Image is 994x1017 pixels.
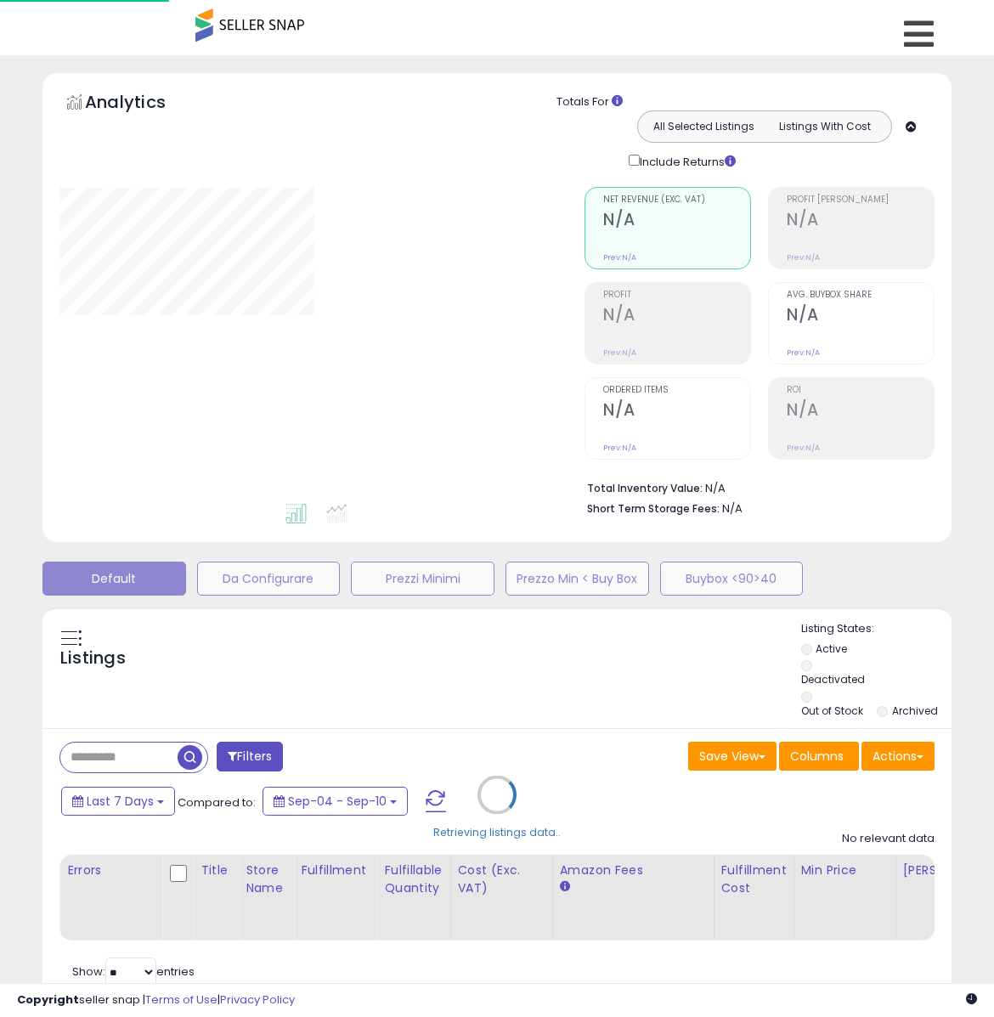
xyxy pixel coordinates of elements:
[197,562,341,596] button: Da Configurare
[587,481,703,495] b: Total Inventory Value:
[505,562,649,596] button: Prezzo Min < Buy Box
[787,305,934,328] h2: N/A
[603,252,636,263] small: Prev: N/A
[616,151,756,171] div: Include Returns
[787,347,820,358] small: Prev: N/A
[764,116,886,138] button: Listings With Cost
[433,824,561,839] div: Retrieving listings data..
[660,562,804,596] button: Buybox <90>40
[787,386,934,395] span: ROI
[787,400,934,423] h2: N/A
[787,252,820,263] small: Prev: N/A
[17,992,79,1008] strong: Copyright
[642,116,765,138] button: All Selected Listings
[603,443,636,453] small: Prev: N/A
[587,501,720,516] b: Short Term Storage Fees:
[787,195,934,205] span: Profit [PERSON_NAME]
[556,94,939,110] div: Totals For
[787,443,820,453] small: Prev: N/A
[603,400,750,423] h2: N/A
[17,992,295,1009] div: seller snap | |
[587,477,922,497] li: N/A
[42,562,186,596] button: Default
[603,195,750,205] span: Net Revenue (Exc. VAT)
[603,347,636,358] small: Prev: N/A
[603,291,750,300] span: Profit
[603,210,750,233] h2: N/A
[603,305,750,328] h2: N/A
[603,386,750,395] span: Ordered Items
[351,562,494,596] button: Prezzi Minimi
[85,90,199,118] h5: Analytics
[722,500,743,517] span: N/A
[787,210,934,233] h2: N/A
[787,291,934,300] span: Avg. Buybox Share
